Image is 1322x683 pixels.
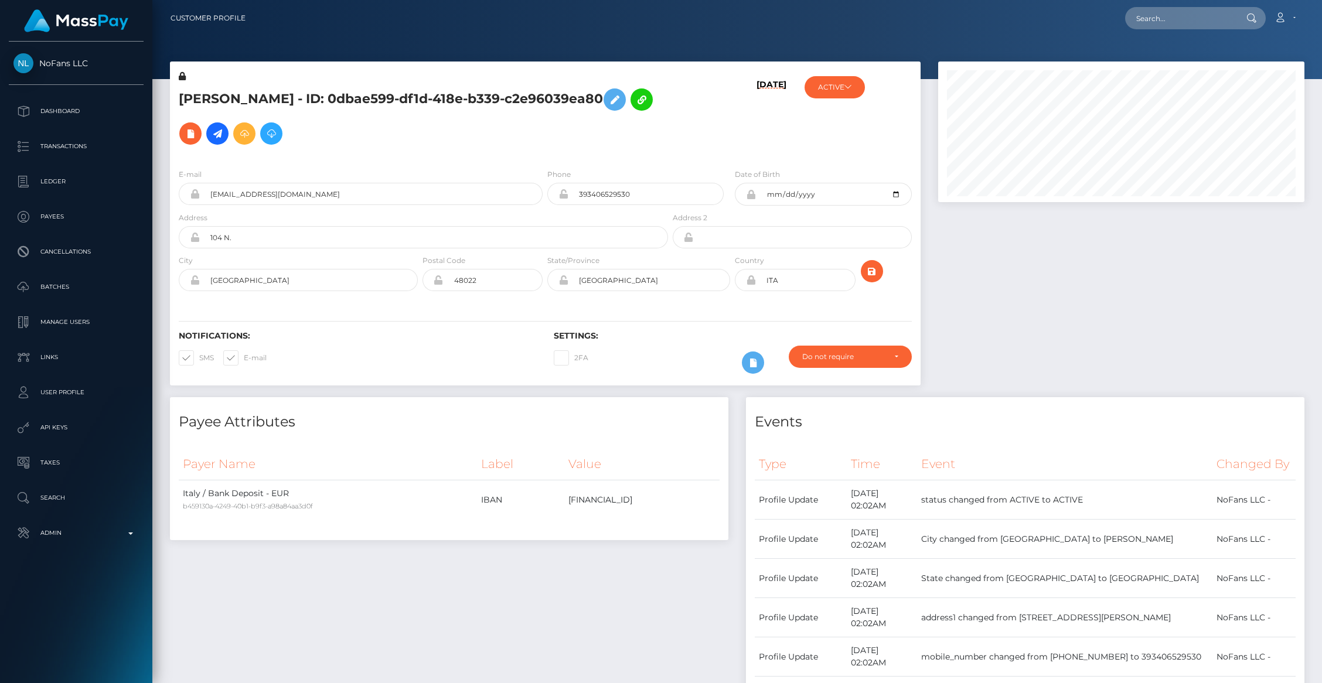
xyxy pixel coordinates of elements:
[13,138,139,155] p: Transactions
[755,412,1296,432] h4: Events
[554,331,911,341] h6: Settings:
[802,352,885,361] div: Do not require
[9,378,144,407] a: User Profile
[9,97,144,126] a: Dashboard
[917,448,1212,480] th: Event
[9,413,144,442] a: API Keys
[179,448,477,480] th: Payer Name
[477,480,564,520] td: IBAN
[547,169,571,180] label: Phone
[13,419,139,436] p: API Keys
[9,518,144,548] a: Admin
[1212,598,1296,637] td: NoFans LLC -
[673,213,707,223] label: Address 2
[477,448,564,480] th: Label
[755,448,847,480] th: Type
[735,169,780,180] label: Date of Birth
[917,520,1212,559] td: City changed from [GEOGRAPHIC_DATA] to [PERSON_NAME]
[1212,448,1296,480] th: Changed By
[755,480,847,520] td: Profile Update
[9,308,144,337] a: Manage Users
[1125,7,1235,29] input: Search...
[9,343,144,372] a: Links
[179,169,202,180] label: E-mail
[1212,520,1296,559] td: NoFans LLC -
[917,637,1212,677] td: mobile_number changed from [PHONE_NUMBER] to 393406529530
[13,384,139,401] p: User Profile
[179,480,477,520] td: Italy / Bank Deposit - EUR
[805,76,865,98] button: ACTIVE
[9,132,144,161] a: Transactions
[13,53,33,73] img: NoFans LLC
[9,483,144,513] a: Search
[179,255,193,266] label: City
[564,448,720,480] th: Value
[183,502,313,510] small: b459130a-4249-40b1-b9f3-a98a84aa3d0f
[179,213,207,223] label: Address
[223,350,267,366] label: E-mail
[755,520,847,559] td: Profile Update
[9,167,144,196] a: Ledger
[13,103,139,120] p: Dashboard
[13,173,139,190] p: Ledger
[9,237,144,267] a: Cancellations
[847,480,917,520] td: [DATE] 02:02AM
[13,313,139,331] p: Manage Users
[847,598,917,637] td: [DATE] 02:02AM
[206,122,229,145] a: Initiate Payout
[13,243,139,261] p: Cancellations
[13,349,139,366] p: Links
[554,350,588,366] label: 2FA
[9,448,144,477] a: Taxes
[847,637,917,677] td: [DATE] 02:02AM
[917,480,1212,520] td: status changed from ACTIVE to ACTIVE
[757,80,786,155] h6: [DATE]
[1212,480,1296,520] td: NoFans LLC -
[547,255,599,266] label: State/Province
[179,83,662,151] h5: [PERSON_NAME] - ID: 0dbae599-df1d-418e-b339-c2e96039ea80
[24,9,128,32] img: MassPay Logo
[9,272,144,302] a: Batches
[179,412,720,432] h4: Payee Attributes
[423,255,465,266] label: Postal Code
[847,448,917,480] th: Time
[13,489,139,507] p: Search
[847,520,917,559] td: [DATE] 02:02AM
[917,559,1212,598] td: State changed from [GEOGRAPHIC_DATA] to [GEOGRAPHIC_DATA]
[1212,637,1296,677] td: NoFans LLC -
[755,598,847,637] td: Profile Update
[13,208,139,226] p: Payees
[171,6,246,30] a: Customer Profile
[179,331,536,341] h6: Notifications:
[735,255,764,266] label: Country
[755,637,847,677] td: Profile Update
[9,202,144,231] a: Payees
[13,524,139,542] p: Admin
[755,559,847,598] td: Profile Update
[13,454,139,472] p: Taxes
[9,58,144,69] span: NoFans LLC
[1212,559,1296,598] td: NoFans LLC -
[179,350,214,366] label: SMS
[847,559,917,598] td: [DATE] 02:02AM
[13,278,139,296] p: Batches
[789,346,912,368] button: Do not require
[564,480,720,520] td: [FINANCIAL_ID]
[917,598,1212,637] td: address1 changed from [STREET_ADDRESS][PERSON_NAME]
